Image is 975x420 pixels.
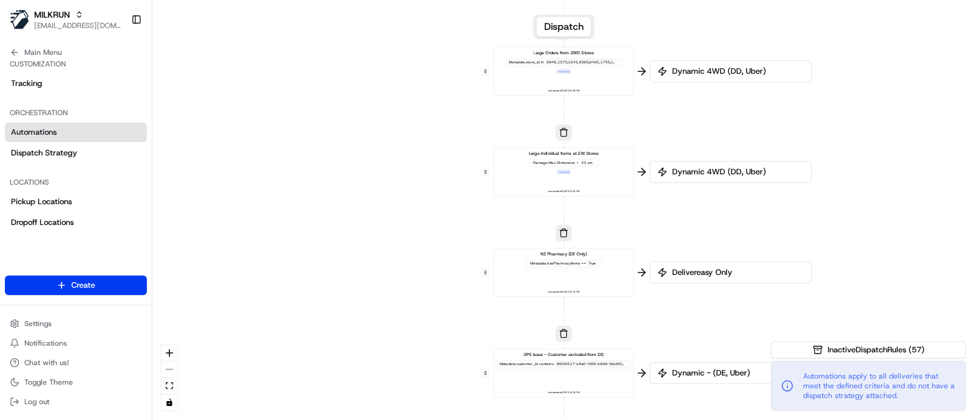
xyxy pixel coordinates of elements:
[5,74,147,93] a: Tracking
[5,5,126,34] button: MILKRUNMILKRUN[EMAIL_ADDRESS][DOMAIN_NAME]
[548,189,580,194] span: Last updated: [DATE] 6:42 PM
[34,9,70,21] button: MILKRUN
[10,10,29,29] img: MILKRUN
[5,393,147,410] button: Log out
[5,54,147,74] div: Customization
[555,361,628,367] div: 9f858517-a6a0-46f8-b688-98c8f29f7ded,07a839f1-d546-431e-bc24-8e8369117cc5,821ca7cc-3951-407f-a77d...
[545,60,619,65] div: 8946,1370,1545,8385,8485,1755,1611,1527,1590,1376,1289,1130,1449,1631,1474,1901,1756,1577,1256,1486
[541,251,587,257] span: NZ Pharmacy (DE Only)
[24,358,69,368] span: Chat with us!
[670,66,804,77] span: Dynamic 4WD (DD, Uber)
[529,151,599,157] span: Large Individual Items at 2W Stores
[5,276,147,295] button: Create
[5,123,147,142] a: Automations
[24,48,62,57] span: Main Menu
[11,196,72,207] span: Pickup Locations
[5,143,147,163] a: Dispatch Strategy
[587,261,597,266] div: True
[556,169,571,175] div: + 1 more
[5,192,147,212] a: Pickup Locations
[5,213,147,232] a: Dropoff Locations
[34,21,121,30] button: [EMAIL_ADDRESS][DOMAIN_NAME]
[548,88,580,93] span: Last updated: [DATE] 6:38 PM
[11,127,57,138] span: Automations
[11,217,74,228] span: Dropoff Locations
[11,148,77,158] span: Dispatch Strategy
[161,378,177,394] button: fit view
[537,17,591,37] button: Dispatch
[581,261,586,266] span: ==
[670,166,804,177] span: Dynamic 4WD (DD, Uber)
[541,60,544,65] span: in
[5,374,147,391] button: Toggle Theme
[803,371,955,400] span: Automations apply to all deliveries that meet the defined criteria and do not have a dispatch str...
[539,361,554,366] span: contains
[5,44,147,61] button: Main Menu
[5,335,147,352] button: Notifications
[161,345,177,361] button: zoom in
[11,78,42,89] span: Tracking
[5,103,147,123] div: Orchestration
[5,354,147,371] button: Chat with us!
[24,397,49,407] span: Log out
[530,261,580,266] span: Metadata .hasPharmacyItems
[5,315,147,332] button: Settings
[509,60,540,65] span: Metadata .store_id
[533,50,594,56] span: Large Orders from 2WD Stores
[670,267,804,278] span: Delivereasy Only
[828,344,924,355] span: Inactive Dispatch Rules ( 57 )
[533,160,575,165] span: Package Max Dimension
[771,341,966,358] button: InactiveDispatchRules (57)
[576,160,579,165] span: >
[523,352,604,358] span: GPS Issue - Customer excluded from DD
[580,160,594,166] div: 43 cm
[548,290,580,294] span: Last updated: [DATE] 6:12 PM
[24,319,52,329] span: Settings
[71,280,95,291] span: Create
[500,361,538,366] span: Metadata .customer_id
[161,394,177,411] button: toggle interactivity
[548,390,580,395] span: Last updated: [DATE] 4:28 PM
[24,377,73,387] span: Toggle Theme
[670,368,804,379] span: Dynamic - (DE, Uber)
[5,173,147,192] div: Locations
[24,338,67,348] span: Notifications
[556,69,571,74] div: + 1 more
